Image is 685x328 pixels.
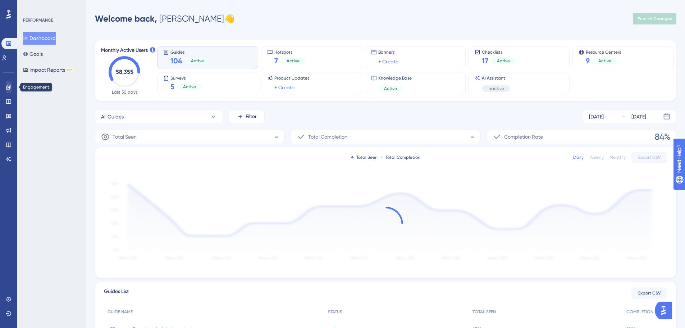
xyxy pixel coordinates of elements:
[378,75,412,81] span: Knowledge Base
[274,49,305,54] span: Hotspots
[23,32,56,45] button: Dashboard
[23,63,73,76] button: Impact ReportsBETA
[598,58,611,64] span: Active
[67,68,73,72] div: BETA
[573,154,584,160] div: Daily
[17,2,45,10] span: Need Help?
[380,154,420,160] div: Total Completion
[384,86,397,91] span: Active
[586,49,621,54] span: Resource Centers
[589,154,604,160] div: Weekly
[95,13,235,24] div: [PERSON_NAME] 👋
[504,132,543,141] span: Completion Rate
[378,57,398,66] a: + Create
[609,154,626,160] div: Monthly
[101,46,148,55] span: Monthly Active Users
[95,109,223,124] button: All Guides
[482,75,510,81] span: AI Assistant
[229,109,265,124] button: Filter
[170,75,202,80] span: Surveys
[633,13,676,24] button: Publish Changes
[638,290,661,296] span: Export CSV
[23,17,53,23] div: PERFORMANCE
[631,287,667,299] button: Export CSV
[274,131,279,143] span: -
[351,154,378,160] div: Total Seen
[183,84,196,90] span: Active
[308,132,347,141] span: Total Completion
[274,56,278,66] span: 7
[378,49,398,55] span: Banners
[246,112,257,121] span: Filter
[655,131,670,143] span: 84%
[170,49,210,54] span: Guides
[108,309,133,315] span: GUIDE NAME
[23,48,43,60] button: Goals
[170,56,182,66] span: 104
[497,58,510,64] span: Active
[631,152,667,163] button: Export CSV
[472,309,496,315] span: TOTAL SEEN
[482,49,516,54] span: Checklists
[638,16,672,22] span: Publish Changes
[328,309,342,315] span: STATUS
[626,309,664,315] span: COMPLETION RATE
[488,86,504,91] span: Inactive
[112,89,137,95] span: Last 30 days
[116,68,133,75] text: 58,355
[586,56,590,66] span: 9
[170,82,174,92] span: 5
[113,132,137,141] span: Total Seen
[287,58,300,64] span: Active
[470,131,475,143] span: -
[274,75,309,81] span: Product Updates
[631,112,646,121] div: [DATE]
[638,154,661,160] span: Export CSV
[95,13,157,24] span: Welcome back,
[482,56,488,66] span: 17
[101,112,124,121] span: All Guides
[655,300,676,321] iframe: UserGuiding AI Assistant Launcher
[274,83,294,92] a: + Create
[589,112,604,121] div: [DATE]
[104,287,129,299] span: Guides List
[191,58,204,64] span: Active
